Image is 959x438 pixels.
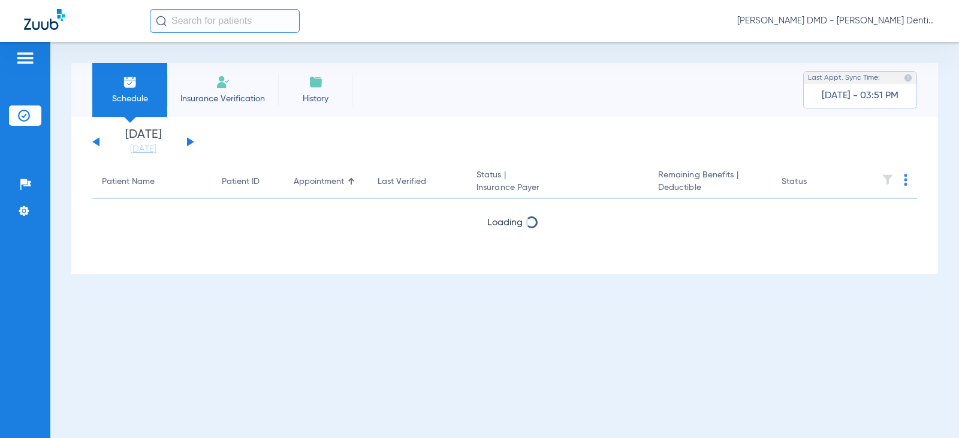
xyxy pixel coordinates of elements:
[107,143,179,155] a: [DATE]
[467,165,649,199] th: Status |
[378,176,426,188] div: Last Verified
[822,90,898,102] span: [DATE] - 03:51 PM
[216,75,230,89] img: Manual Insurance Verification
[309,75,323,89] img: History
[102,176,155,188] div: Patient Name
[772,165,853,199] th: Status
[904,174,907,186] img: group-dot-blue.svg
[882,174,894,186] img: filter.svg
[658,182,762,194] span: Deductible
[378,176,457,188] div: Last Verified
[294,176,358,188] div: Appointment
[107,129,179,155] li: [DATE]
[150,9,300,33] input: Search for patients
[156,16,167,26] img: Search Icon
[294,176,344,188] div: Appointment
[649,165,772,199] th: Remaining Benefits |
[477,182,639,194] span: Insurance Payer
[287,93,344,105] span: History
[222,176,260,188] div: Patient ID
[737,15,935,27] span: [PERSON_NAME] DMD - [PERSON_NAME] Dentistry PC
[101,93,158,105] span: Schedule
[222,176,275,188] div: Patient ID
[808,72,880,84] span: Last Appt. Sync Time:
[904,74,912,82] img: last sync help info
[16,51,35,65] img: hamburger-icon
[123,75,137,89] img: Schedule
[487,218,523,228] span: Loading
[176,93,269,105] span: Insurance Verification
[24,9,65,30] img: Zuub Logo
[102,176,203,188] div: Patient Name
